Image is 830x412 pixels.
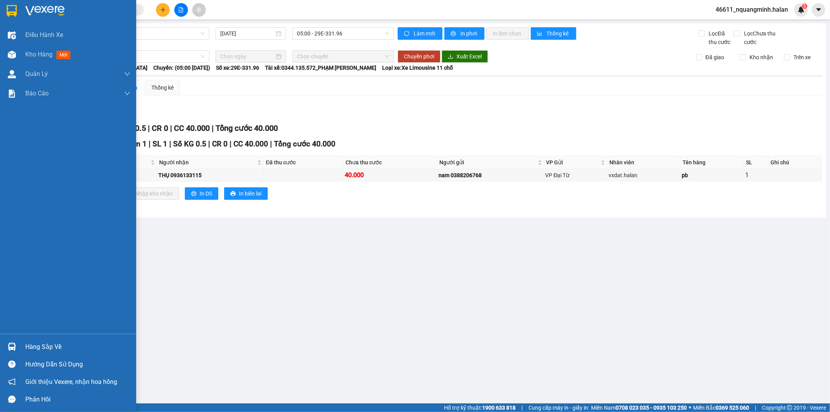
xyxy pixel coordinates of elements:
[233,139,268,148] span: CC 40.000
[787,405,792,410] span: copyright
[798,6,805,13] img: icon-new-feature
[126,139,147,148] span: Đơn 1
[812,3,825,17] button: caret-down
[25,394,130,405] div: Phản hồi
[124,71,130,77] span: down
[414,29,436,38] span: Làm mới
[274,139,335,148] span: Tổng cước 40.000
[544,169,608,181] td: VP Đại Từ
[693,403,749,412] span: Miền Bắc
[220,29,274,38] input: 14/09/2025
[297,51,389,62] span: Chọn chuyến
[8,90,16,98] img: solution-icon
[8,361,16,368] span: question-circle
[8,378,16,386] span: notification
[265,63,376,72] span: Tài xế: 0344.135.572_PHẠM [PERSON_NAME]
[196,7,202,12] span: aim
[25,88,49,98] span: Báo cáo
[803,4,806,9] span: 5
[25,359,130,370] div: Hướng dẫn sử dụng
[681,156,744,169] th: Tên hàng
[297,28,389,39] span: 05:00 - 29E-331.96
[482,405,516,411] strong: 1900 633 818
[230,139,232,148] span: |
[8,396,16,403] span: message
[546,171,606,180] div: VP Đại Từ
[25,30,63,40] span: Điều hành xe
[152,123,168,133] span: CR 0
[790,53,814,62] span: Trên xe
[531,27,576,40] button: bar-chartThống kê
[170,123,172,133] span: |
[174,3,188,17] button: file-add
[689,406,691,409] span: ⚪️
[160,7,166,12] span: plus
[7,5,17,17] img: logo-vxr
[25,69,48,79] span: Quản Lý
[220,52,274,61] input: Chọn ngày
[185,187,218,200] button: printerIn DS
[212,139,228,148] span: CR 0
[716,405,749,411] strong: 0369 525 060
[224,187,268,200] button: printerIn biên lai
[200,189,212,198] span: In DS
[444,403,516,412] span: Hỗ trợ kỹ thuật:
[537,31,544,37] span: bar-chart
[546,158,600,167] span: VP Gửi
[744,156,769,169] th: SL
[616,405,687,411] strong: 0708 023 035 - 0935 103 250
[216,123,278,133] span: Tổng cước 40.000
[239,189,261,198] span: In biên lai
[746,53,776,62] span: Kho nhận
[8,70,16,78] img: warehouse-icon
[25,51,53,58] span: Kho hàng
[439,171,542,180] div: nam 0388206768
[345,170,436,180] div: 40.000
[270,139,272,148] span: |
[156,3,170,17] button: plus
[486,27,529,40] button: In đơn chọn
[444,27,484,40] button: printerIn phơi
[547,29,570,38] span: Thống kê
[682,171,742,180] div: pb
[25,377,117,387] span: Giới thiệu Vexere, nhận hoa hồng
[607,156,681,169] th: Nhân viên
[192,3,206,17] button: aim
[702,53,727,62] span: Đã giao
[178,7,184,12] span: file-add
[442,50,488,63] button: downloadXuất Excel
[56,51,70,59] span: mới
[528,403,589,412] span: Cung cấp máy in - giấy in:
[8,31,16,39] img: warehouse-icon
[158,171,262,180] div: THỤ 0936133115
[609,171,679,180] div: vxdat.halan
[153,63,210,72] span: Chuyến: (05:00 [DATE])
[802,4,807,9] sup: 5
[451,31,457,37] span: printer
[439,158,536,167] span: Người gửi
[208,139,210,148] span: |
[382,63,453,72] span: Loại xe: Xe Limousine 11 chỗ
[169,139,171,148] span: |
[591,403,687,412] span: Miền Nam
[8,51,16,59] img: warehouse-icon
[230,191,236,197] span: printer
[741,29,787,46] span: Lọc Chưa thu cước
[174,123,210,133] span: CC 40.000
[120,187,179,200] button: downloadNhập kho nhận
[151,83,174,92] div: Thống kê
[124,90,130,97] span: down
[344,156,438,169] th: Chưa thu cước
[398,50,440,63] button: Chuyển phơi
[769,156,822,169] th: Ghi chú
[706,29,734,46] span: Lọc Đã thu cước
[159,158,256,167] span: Người nhận
[216,63,259,72] span: Số xe: 29E-331.96
[404,31,411,37] span: sync
[25,341,130,353] div: Hàng sắp về
[709,5,794,14] span: 46611_nquangminh.halan
[173,139,206,148] span: Số KG 0.5
[212,123,214,133] span: |
[448,54,453,60] span: download
[8,343,16,351] img: warehouse-icon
